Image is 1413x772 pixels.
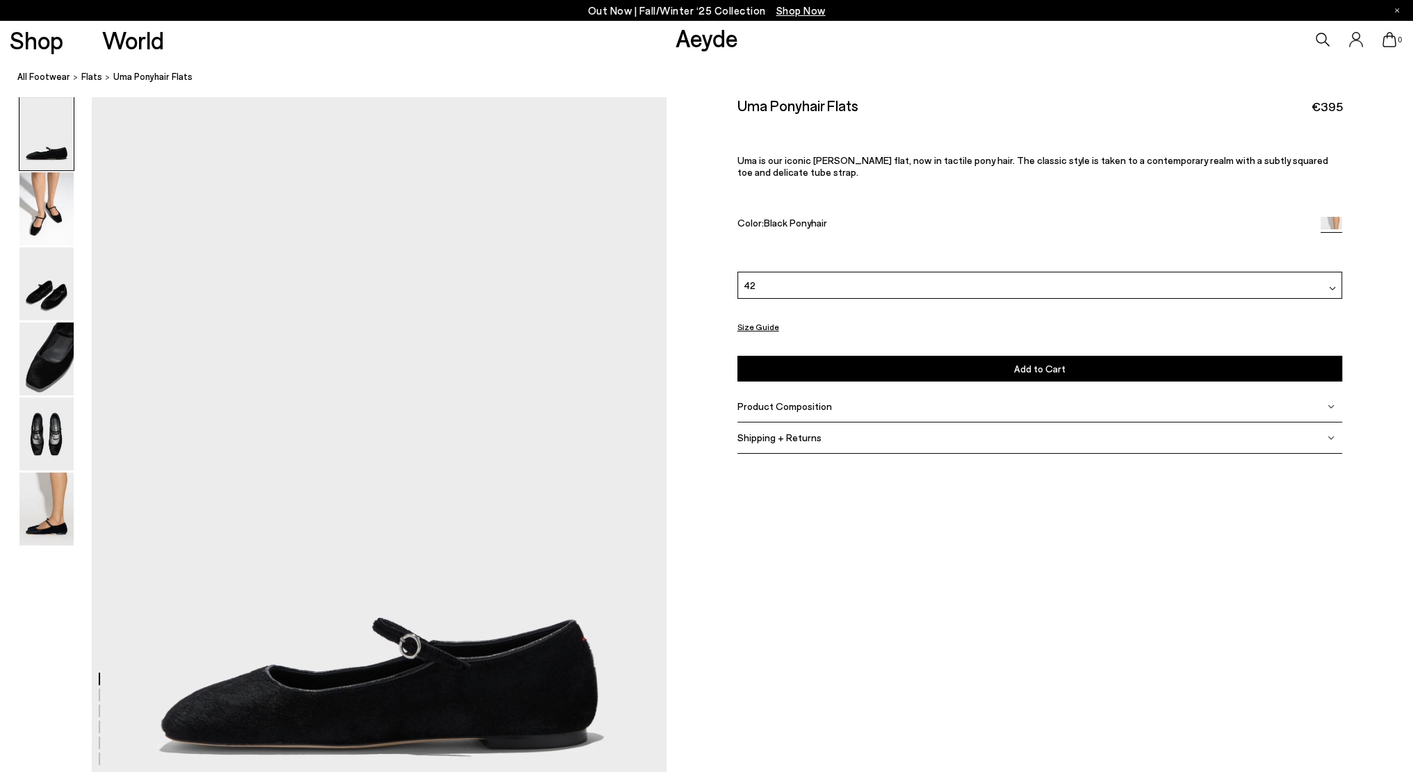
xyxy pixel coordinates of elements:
span: Uma is our iconic [PERSON_NAME] flat, now in tactile pony hair. The classic style is taken to a c... [737,154,1328,178]
span: Navigate to /collections/new-in [776,4,826,17]
span: Uma Ponyhair Flats [113,69,193,84]
img: svg%3E [1328,434,1334,441]
span: Shipping + Returns [737,432,822,443]
img: Uma Ponyhair Flats - Image 3 [19,247,74,320]
img: svg%3E [1328,403,1334,410]
p: Out Now | Fall/Winter ‘25 Collection [588,2,826,19]
a: flats [81,69,102,84]
span: Add to Cart [1014,363,1065,375]
span: flats [81,71,102,82]
span: 42 [744,278,755,293]
div: Color: [737,217,1302,233]
span: Black Ponyhair [764,217,827,229]
h2: Uma Ponyhair Flats [737,97,858,114]
img: Uma Ponyhair Flats - Image 2 [19,172,74,245]
span: 0 [1396,36,1403,44]
span: Product Composition [737,400,832,412]
button: Size Guide [737,318,779,336]
a: World [102,28,164,52]
img: Uma Ponyhair Flats - Image 6 [19,473,74,545]
a: 0 [1382,32,1396,47]
button: Add to Cart [737,356,1343,381]
img: Uma Ponyhair Flats - Image 1 [19,97,74,170]
a: Aeyde [675,23,737,52]
nav: breadcrumb [17,58,1413,97]
img: svg%3E [1329,285,1336,292]
img: Uma Ponyhair Flats - Image 4 [19,322,74,395]
a: All Footwear [17,69,70,84]
a: Shop [10,28,63,52]
img: Uma Ponyhair Flats - Image 5 [19,397,74,470]
span: €395 [1311,98,1342,115]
